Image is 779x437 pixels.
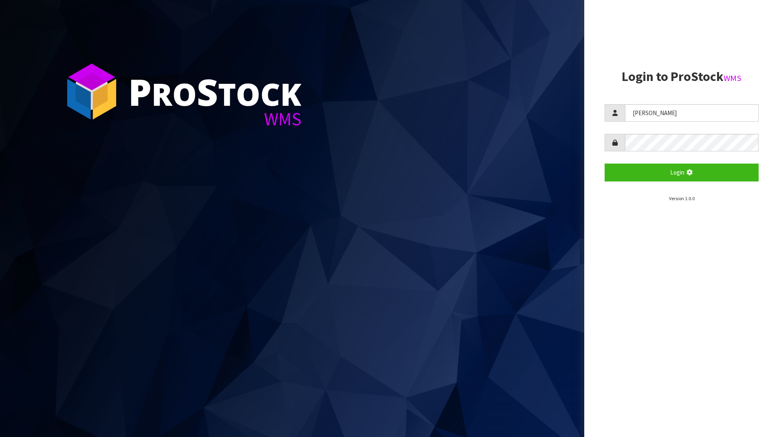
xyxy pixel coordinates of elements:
small: Version 1.0.0 [669,195,695,201]
div: WMS [128,110,301,128]
span: P [128,67,152,116]
input: Username [625,104,759,122]
button: Login [605,164,759,181]
img: ProStock Cube [61,61,122,122]
span: S [197,67,218,116]
div: ro tock [128,73,301,110]
h2: Login to ProStock [605,70,759,84]
small: WMS [724,73,742,83]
